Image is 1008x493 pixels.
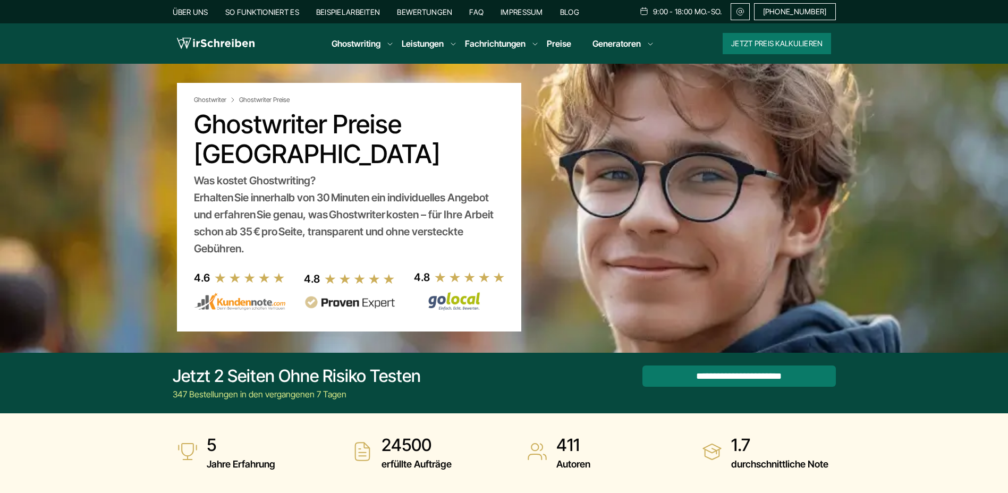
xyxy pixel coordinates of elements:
img: durchschnittliche Note [701,441,723,462]
img: provenexpert reviews [304,296,395,309]
div: 4.6 [194,269,210,286]
h1: Ghostwriter Preise [GEOGRAPHIC_DATA] [194,109,504,169]
a: Über uns [173,7,208,16]
img: stars [324,273,395,285]
a: Bewertungen [397,7,452,16]
a: Ghostwriter [194,96,237,104]
a: Generatoren [592,37,641,50]
a: Blog [560,7,579,16]
a: So funktioniert es [225,7,299,16]
div: 4.8 [304,270,320,287]
a: [PHONE_NUMBER] [754,3,836,20]
a: Preise [547,38,571,49]
img: Jahre Erfahrung [177,441,198,462]
strong: 24500 [382,435,452,456]
span: erfüllte Aufträge [382,456,452,473]
a: Ghostwriting [332,37,380,50]
a: Impressum [501,7,543,16]
div: Was kostet Ghostwriting? Erhalten Sie innerhalb von 30 Minuten ein individuelles Angebot und erfa... [194,172,504,257]
span: Autoren [556,456,590,473]
img: stars [434,271,505,283]
img: kundennote [194,293,285,311]
span: 9:00 - 18:00 Mo.-So. [653,7,722,16]
a: Fachrichtungen [465,37,526,50]
a: Leistungen [402,37,444,50]
a: FAQ [469,7,484,16]
img: logo wirschreiben [177,36,255,52]
div: Jetzt 2 Seiten ohne Risiko testen [173,365,421,387]
a: Beispielarbeiten [316,7,380,16]
img: Autoren [527,441,548,462]
div: 4.8 [414,269,430,286]
img: stars [214,272,285,284]
span: durchschnittliche Note [731,456,828,473]
button: Jetzt Preis kalkulieren [723,33,831,54]
img: Wirschreiben Bewertungen [414,292,505,311]
strong: 411 [556,435,590,456]
img: Email [735,7,745,16]
span: Ghostwriter Preise [239,96,290,104]
img: Schedule [639,7,649,15]
div: 347 Bestellungen in den vergangenen 7 Tagen [173,388,421,401]
span: Jahre Erfahrung [207,456,275,473]
strong: 1.7 [731,435,828,456]
span: [PHONE_NUMBER] [763,7,827,16]
img: erfüllte Aufträge [352,441,373,462]
strong: 5 [207,435,275,456]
